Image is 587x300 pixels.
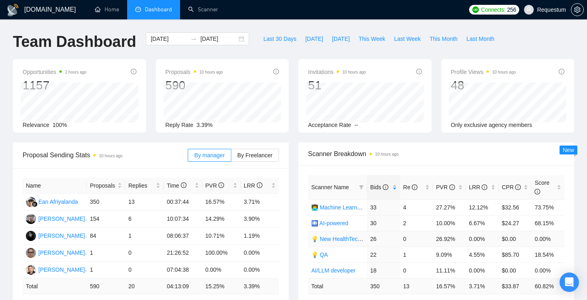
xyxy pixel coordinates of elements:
span: Profile Views [451,67,516,77]
div: 48 [451,78,516,93]
span: user [526,7,532,13]
td: 350 [87,194,125,211]
time: 2 hours ago [65,70,86,74]
a: searchScanner [188,6,218,13]
td: 68.15% [531,215,564,231]
td: 07:04:38 [164,262,202,279]
td: 26.92% [433,231,465,247]
td: 12.12% [466,199,499,215]
span: setting [571,6,583,13]
time: 10 hours ago [99,154,122,158]
th: Proposals [87,178,125,194]
td: 154 [87,211,125,228]
td: 1 [87,245,125,262]
td: 0 [400,231,433,247]
time: 10 hours ago [375,152,398,156]
div: 51 [308,78,366,93]
span: info-circle [449,184,455,190]
img: IK [26,248,36,258]
span: [DATE] [332,34,350,43]
span: By Freelancer [237,152,273,158]
a: AI/LLM developer [311,267,356,274]
td: 30 [367,215,400,231]
span: info-circle [535,189,540,194]
td: 27.27% [433,199,465,215]
input: End date [200,34,237,43]
span: Reply Rate [166,122,193,128]
td: 4.55% [466,247,499,262]
span: info-circle [482,184,487,190]
div: [PERSON_NAME] [38,214,85,223]
span: Score [535,180,549,195]
a: RK[PERSON_NAME] [26,266,85,273]
div: [PERSON_NAME] [38,231,85,240]
span: This Month [430,34,457,43]
th: Replies [125,178,164,194]
span: Acceptance Rate [308,122,351,128]
time: 10 hours ago [199,70,223,74]
span: info-circle [131,69,136,74]
td: 08:06:37 [164,228,202,245]
td: 9.09% [433,247,465,262]
span: [DATE] [305,34,323,43]
span: -- [354,122,358,128]
span: info-circle [273,69,279,74]
span: Bids [370,184,388,190]
td: 13 [400,278,433,294]
span: Time [167,182,186,189]
span: CPR [502,184,521,190]
td: 3.71 % [466,278,499,294]
td: 16.57% [202,194,241,211]
span: Invitations [308,67,366,77]
td: 0.00% [466,231,499,247]
td: 14.29% [202,211,241,228]
td: 0.00% [241,245,279,262]
h1: Team Dashboard [13,32,136,51]
a: setting [571,6,584,13]
span: Only exclusive agency members [451,122,532,128]
img: RK [26,265,36,275]
td: 60.82 % [531,278,564,294]
td: 0 [125,245,164,262]
span: Relevance [23,122,49,128]
td: 3.90% [241,211,279,228]
button: setting [571,3,584,16]
img: gigradar-bm.png [32,201,38,207]
td: 6.67% [466,215,499,231]
td: 16.57 % [433,278,465,294]
td: 11.11% [433,262,465,278]
span: LRR [469,184,488,190]
span: PVR [205,182,224,189]
td: Total [308,278,367,294]
td: $0.00 [499,231,531,247]
td: 21:26:52 [164,245,202,262]
span: Proposals [90,181,116,190]
td: 100.00% [202,245,241,262]
td: 26 [367,231,400,247]
span: info-circle [412,184,417,190]
td: 3.71% [241,194,279,211]
img: EA [26,197,36,207]
div: Open Intercom Messenger [560,273,579,292]
div: 1157 [23,78,86,93]
button: [DATE] [301,32,327,45]
button: This Week [354,32,390,45]
button: Last 30 Days [259,32,301,45]
td: 1 [400,247,433,262]
span: Re [403,184,418,190]
td: $32.56 [499,199,531,215]
td: 3.39 % [241,279,279,294]
span: info-circle [257,182,262,188]
td: 22 [367,247,400,262]
div: [PERSON_NAME] [38,248,85,257]
td: 6 [125,211,164,228]
a: homeHome [95,6,119,13]
span: 100% [52,122,67,128]
span: 3.39% [197,122,213,128]
span: This Week [358,34,385,43]
td: 00:37:44 [164,194,202,211]
td: 2 [400,215,433,231]
span: Scanner Name [311,184,349,190]
span: Last Week [394,34,421,43]
span: LRR [244,182,262,189]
